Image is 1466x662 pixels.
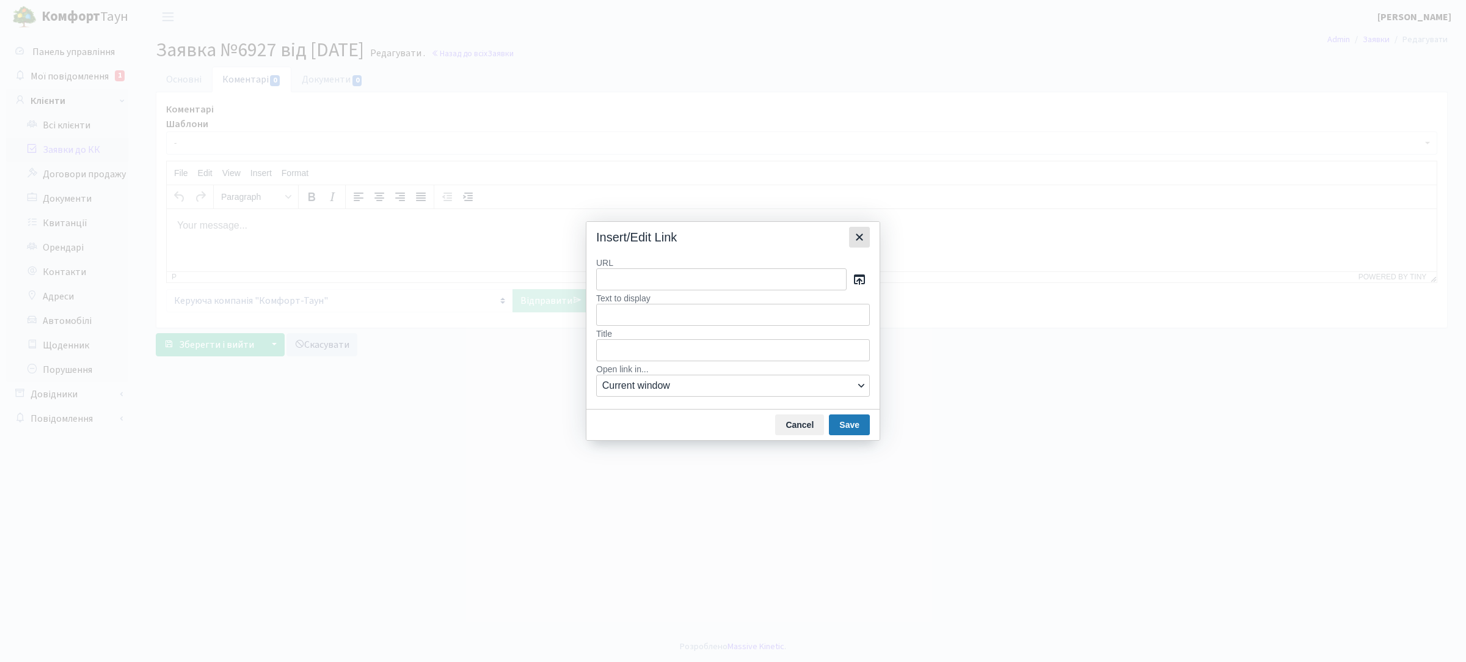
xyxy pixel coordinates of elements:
div: Insert/Edit Link [596,229,677,245]
button: Open link in... [596,375,870,397]
button: Cancel [775,414,824,435]
label: Text to display [596,293,870,304]
label: URL [596,257,870,268]
body: Rich Text Area. Press ALT-0 for help. [10,10,1260,23]
button: Close [849,227,870,248]
span: Current window [602,378,855,393]
label: Title [596,328,870,339]
button: Save [829,414,870,435]
label: Open link in... [596,364,870,375]
button: URL [849,269,870,290]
